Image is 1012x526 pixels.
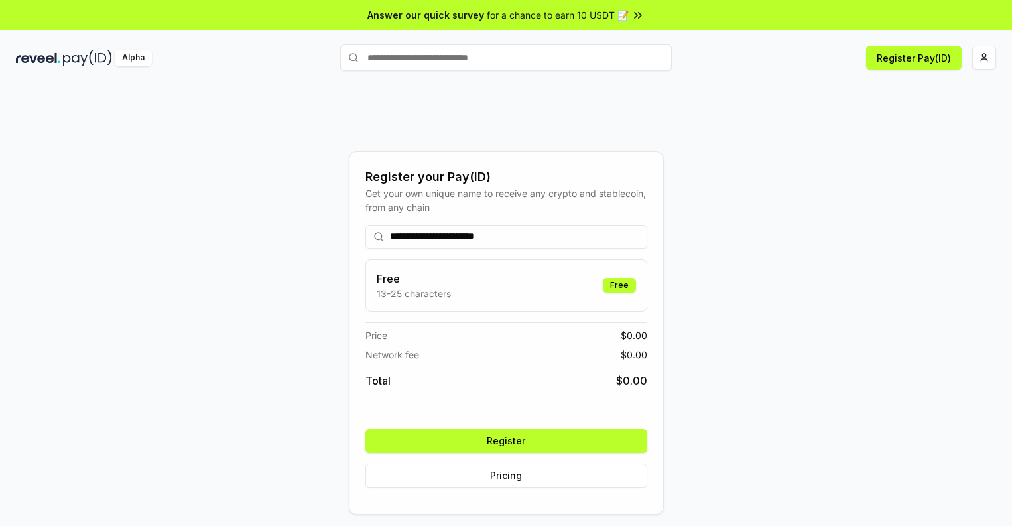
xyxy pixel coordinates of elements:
[63,50,112,66] img: pay_id
[621,328,647,342] span: $ 0.00
[377,271,451,287] h3: Free
[603,278,636,293] div: Free
[365,348,419,362] span: Network fee
[365,464,647,488] button: Pricing
[487,8,629,22] span: for a chance to earn 10 USDT 📝
[365,168,647,186] div: Register your Pay(ID)
[367,8,484,22] span: Answer our quick survey
[866,46,962,70] button: Register Pay(ID)
[377,287,451,300] p: 13-25 characters
[365,429,647,453] button: Register
[616,373,647,389] span: $ 0.00
[16,50,60,66] img: reveel_dark
[115,50,152,66] div: Alpha
[621,348,647,362] span: $ 0.00
[365,328,387,342] span: Price
[365,373,391,389] span: Total
[365,186,647,214] div: Get your own unique name to receive any crypto and stablecoin, from any chain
